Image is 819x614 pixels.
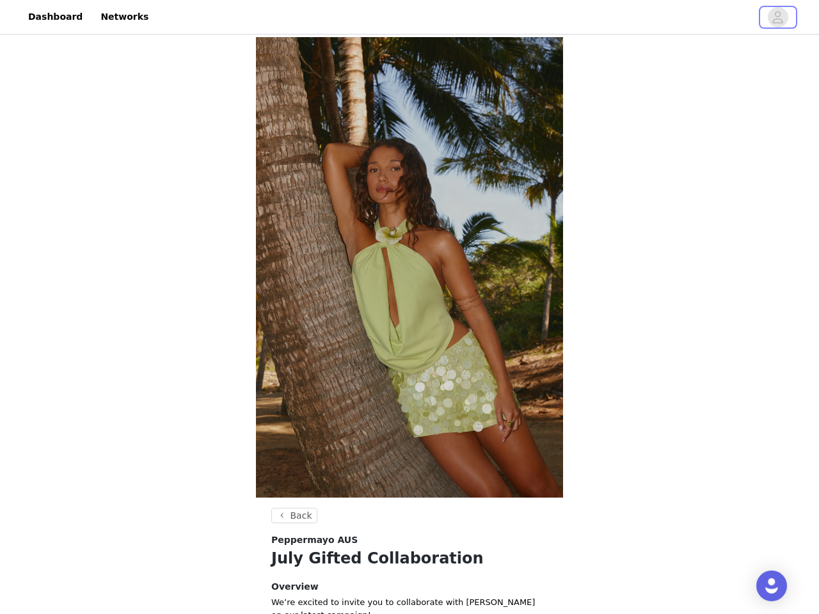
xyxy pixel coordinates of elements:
[772,7,784,28] div: avatar
[256,37,563,498] img: campaign image
[271,508,317,523] button: Back
[756,571,787,601] div: Open Intercom Messenger
[93,3,156,31] a: Networks
[271,533,358,547] span: Peppermayo AUS
[20,3,90,31] a: Dashboard
[271,580,548,594] h4: Overview
[271,547,548,570] h1: July Gifted Collaboration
